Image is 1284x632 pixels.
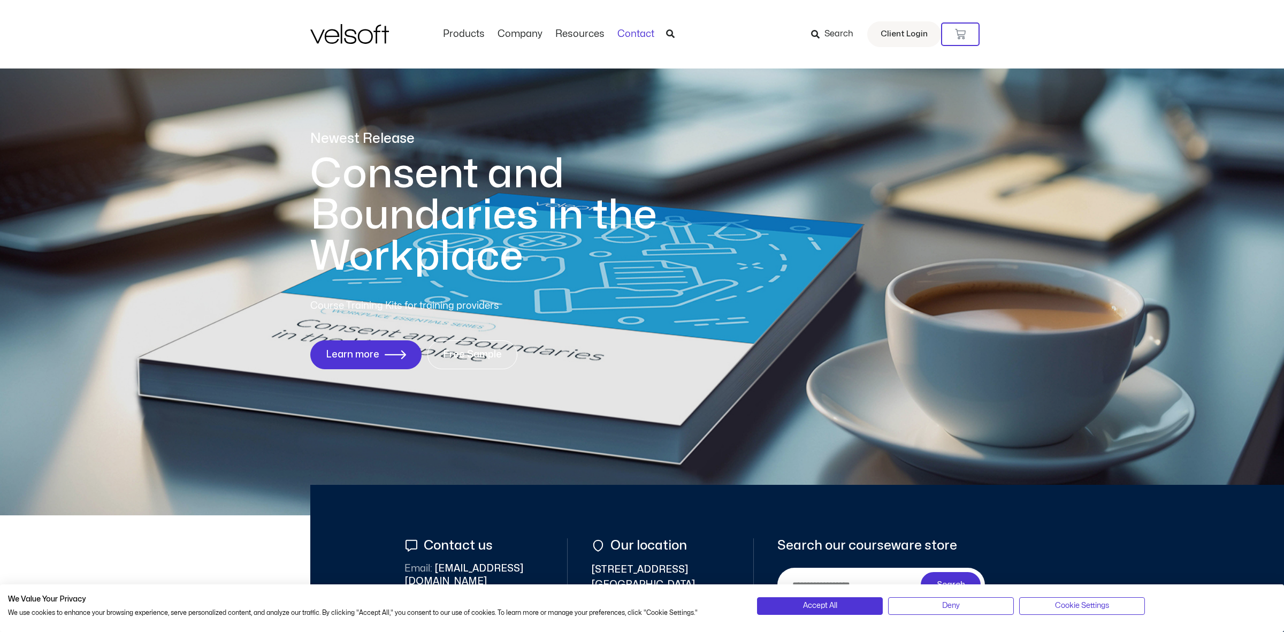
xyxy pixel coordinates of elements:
img: Velsoft Training Materials [310,24,389,44]
h1: Consent and Boundaries in the Workplace [310,154,701,277]
a: Free Sample [427,340,517,369]
span: [STREET_ADDRESS] [GEOGRAPHIC_DATA], [GEOGRAPHIC_DATA] Canada, B0K 3P7 [591,562,730,622]
a: Learn more [310,340,422,369]
a: Client Login [867,21,941,47]
span: Search our courseware store [777,538,957,553]
button: Deny all cookies [888,597,1014,614]
span: [EMAIL_ADDRESS][DOMAIN_NAME] [404,562,544,588]
button: Adjust cookie preferences [1019,597,1145,614]
span: Contact us [421,538,493,553]
span: Email: [404,564,432,573]
a: ContactMenu Toggle [611,28,661,40]
span: Accept All [803,600,837,612]
p: Course Training Kits for training providers [310,299,577,314]
a: CompanyMenu Toggle [491,28,549,40]
span: Client Login [881,27,928,41]
span: Free Sample [443,349,502,360]
span: Cookie Settings [1055,600,1109,612]
a: Search [811,25,861,43]
span: Learn more [326,349,379,360]
nav: Menu [437,28,661,40]
span: Deny [942,600,960,612]
p: We use cookies to enhance your browsing experience, serve personalized content, and analyze our t... [8,608,741,618]
span: Our location [608,538,687,553]
a: ResourcesMenu Toggle [549,28,611,40]
p: Newest Release [310,130,701,148]
span: Search [824,27,853,41]
h2: We Value Your Privacy [8,595,741,604]
button: Accept all cookies [757,597,883,614]
a: ProductsMenu Toggle [437,28,491,40]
